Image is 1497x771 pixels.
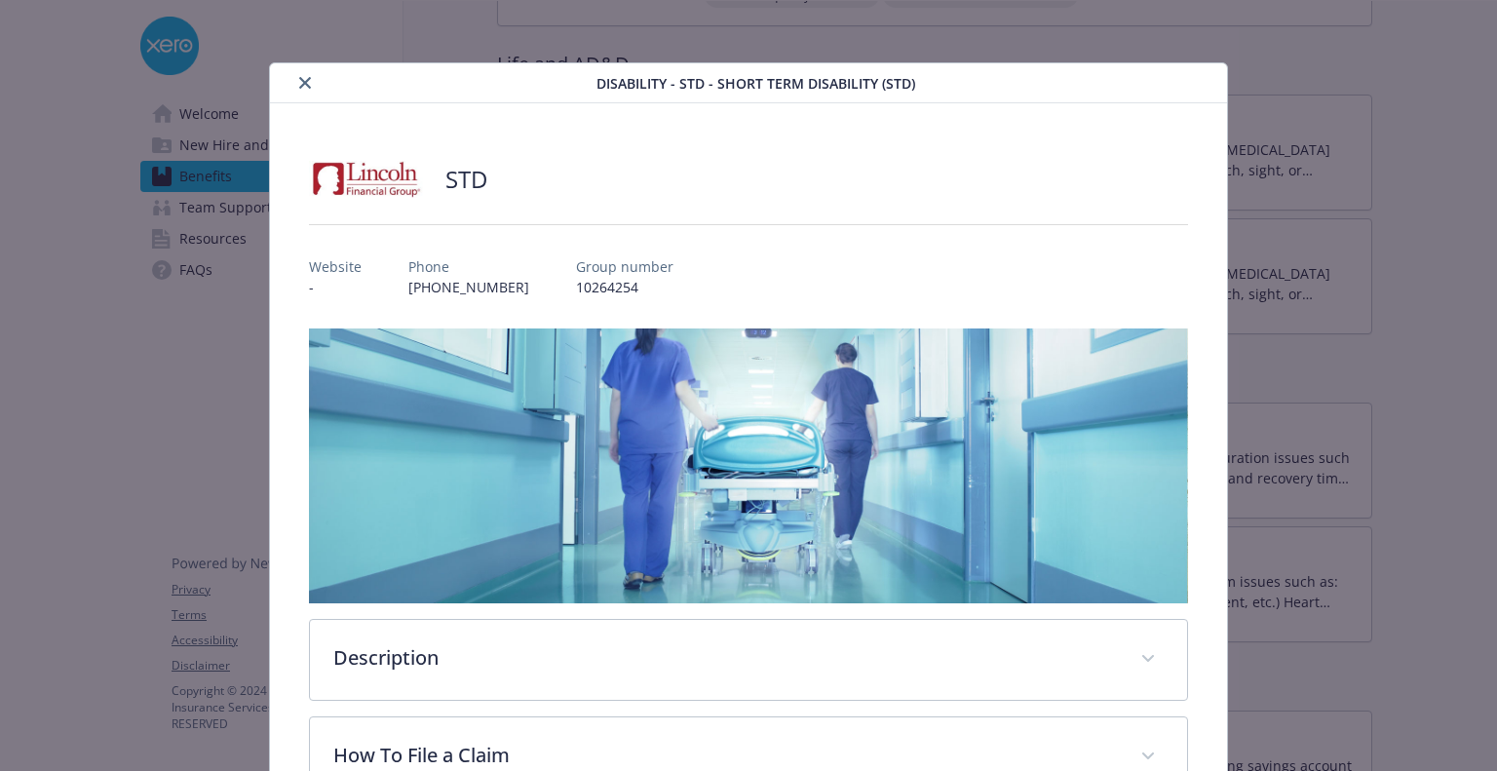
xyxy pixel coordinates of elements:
p: - [309,277,362,297]
p: Group number [576,256,673,277]
p: Description [333,643,1116,673]
p: Phone [408,256,529,277]
img: Lincoln Financial Group [309,150,426,209]
p: 10264254 [576,277,673,297]
span: Disability - STD - Short Term Disability (STD) [596,73,915,94]
p: How To File a Claim [333,741,1116,770]
h2: STD [445,163,487,196]
button: close [293,71,317,95]
p: [PHONE_NUMBER] [408,277,529,297]
img: banner [309,328,1187,603]
div: Description [310,620,1186,700]
p: Website [309,256,362,277]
